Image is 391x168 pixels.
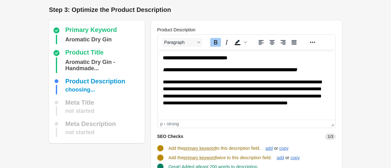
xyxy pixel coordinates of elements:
div: Aromatic Dry Gin [65,35,112,44]
button: Reveal or hide additional toolbar items [307,38,318,47]
div: add [277,155,284,160]
span: Add the twice to this description field. [169,155,272,160]
button: Blocks [162,38,202,47]
div: strong [167,121,179,126]
span: or [273,145,279,151]
div: Background color [232,38,248,47]
div: Meta Title [65,99,94,106]
div: Primary Keyword [65,27,117,34]
button: Italic [221,38,232,47]
button: add [263,143,275,154]
div: not started [65,128,94,137]
span: or [284,155,290,161]
div: Press the Up and Down arrow keys to resize the editor. [329,120,335,128]
button: Justify [289,38,299,47]
h1: Step 3: Optimize the Product Description [49,5,342,14]
span: 1/3 [325,134,336,140]
div: copy [279,146,289,151]
button: copy [277,143,291,154]
span: Paragraph [164,40,195,45]
label: Product Description [157,27,195,33]
div: Product Description [65,78,125,84]
button: Align right [278,38,288,47]
button: Bold [210,38,221,47]
button: copy [288,152,303,163]
div: Product Title [65,49,104,57]
div: Meta Description [65,121,116,127]
div: p [160,121,163,126]
div: › [164,121,165,126]
button: Align left [256,38,266,47]
button: Align center [267,38,277,47]
button: add [274,152,287,163]
span: Add the to this description field. [169,146,260,151]
div: choosing... [65,85,95,94]
span: primary keyword [184,145,216,151]
div: add [265,146,273,151]
div: Aromatic Dry Gin - Handmade in Yorkshire [65,57,142,73]
span: primary keyword [184,155,216,161]
iframe: Rich Text Area [158,50,335,120]
span: SEO Checks [157,134,183,139]
div: copy [291,155,300,160]
div: not started [65,106,94,116]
